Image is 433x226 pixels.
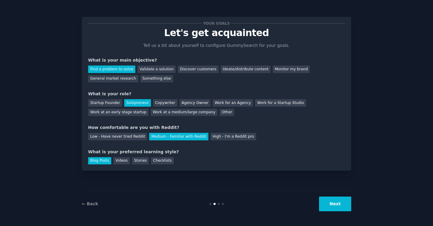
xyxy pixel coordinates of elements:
div: How comfortable are you with Reddit? [88,124,345,131]
p: Let's get acquainted [88,28,345,38]
div: What is your main objective? [88,57,345,63]
div: Work for an Agency [213,99,253,107]
div: Discover customers [178,66,218,73]
div: Work for a Startup Studio [255,99,306,107]
div: Solopreneur [124,99,151,107]
div: Copywriter [153,99,177,107]
button: Next [319,197,351,211]
div: Agency Owner [180,99,210,107]
p: Tell us a bit about yourself to configure GummySearch for your goals. [141,42,292,49]
div: What is your role? [88,91,345,97]
div: Startup Founder [88,99,122,107]
div: Monitor my brand [273,66,310,73]
a: ← Back [82,201,98,206]
div: Validate a solution [137,66,176,73]
div: What is your preferred learning style? [88,149,345,155]
div: Videos [113,157,130,165]
div: Find a problem to solve [88,66,135,73]
div: Other [220,109,234,116]
div: Checklists [151,157,174,165]
div: Ideate/distribute content [221,66,271,73]
div: General market research [88,75,138,83]
div: Work at a medium/large company [151,109,217,116]
div: Medium - Familiar with Reddit [149,133,208,140]
div: Work at an early stage startup [88,109,149,116]
div: High - I'm a Reddit pro [210,133,256,140]
div: Blog Posts [88,157,111,165]
span: Your goals [202,20,231,26]
div: Something else [140,75,173,83]
div: Stories [132,157,149,165]
div: Low - Have never tried Reddit [88,133,147,140]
